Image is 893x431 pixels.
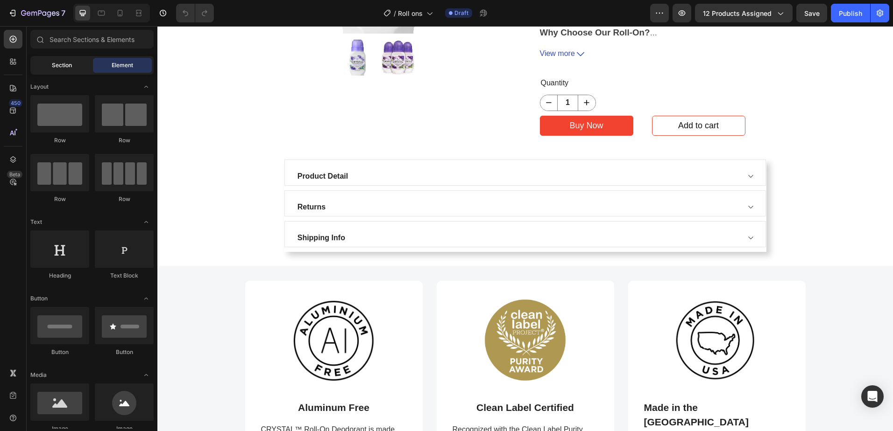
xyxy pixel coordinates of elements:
img: Alt Image [515,270,604,358]
span: Section [52,61,72,70]
input: quantity [400,69,421,84]
span: Save [804,9,820,17]
div: Undo/Redo [176,4,214,22]
div: Open Intercom Messenger [861,385,884,408]
div: Row [95,136,154,145]
p: 7 [61,7,65,19]
p: Returns [140,175,168,187]
span: Element [112,61,133,70]
div: Buy Now [412,94,446,105]
div: Row [30,136,89,145]
button: Publish [831,4,870,22]
span: Toggle open [139,368,154,382]
iframe: Design area [157,26,893,431]
span: / [394,8,396,18]
img: Alt Image [324,270,412,358]
p: Shipping Info [140,206,188,217]
p: Clean Label Certified [319,374,417,389]
span: Layout [30,83,49,91]
img: Alt Image [132,270,221,358]
span: Roll ons [398,8,423,18]
p: Aluminum Free [141,374,212,389]
div: 450 [9,99,22,107]
input: Search Sections & Elements [30,30,154,49]
span: Draft [454,9,468,17]
button: increment [421,69,438,84]
span: Toggle open [139,291,154,306]
div: Publish [839,8,862,18]
div: Row [30,195,89,203]
button: Add to cart [495,90,588,110]
div: Text Block [95,271,154,280]
div: Quantity [383,49,648,65]
span: Media [30,371,47,379]
div: Row [95,195,154,203]
div: Beta [7,171,22,178]
button: Buy Now [383,90,476,110]
span: Toggle open [139,215,154,229]
span: Toggle open [139,79,154,94]
span: Text [30,218,42,226]
div: Add to cart [521,94,561,105]
button: 12 products assigned [695,4,793,22]
p: Made in the [GEOGRAPHIC_DATA] [487,374,632,403]
button: 7 [4,4,70,22]
button: decrement [383,69,400,84]
div: Heading [30,271,89,280]
div: Button [30,348,89,356]
button: Save [796,4,827,22]
div: Button [95,348,154,356]
p: Product Detail [140,145,191,156]
span: 12 products assigned [703,8,772,18]
span: Button [30,294,48,303]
